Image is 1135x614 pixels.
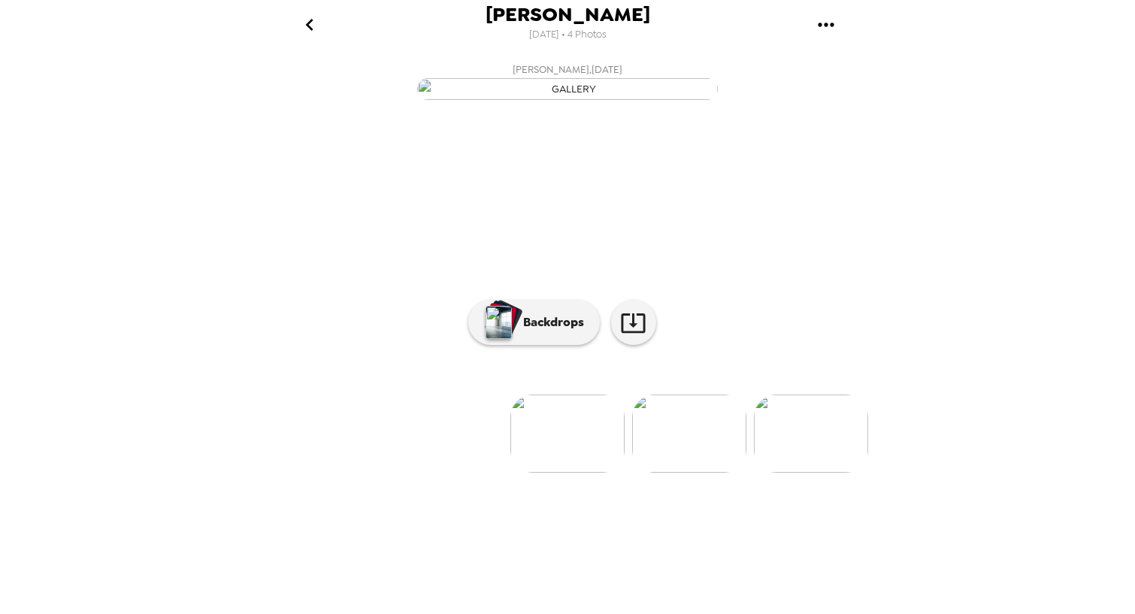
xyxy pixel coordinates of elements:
[267,56,868,104] button: [PERSON_NAME],[DATE]
[516,313,584,331] p: Backdrops
[632,395,746,473] img: gallery
[486,5,650,25] span: [PERSON_NAME]
[417,78,718,100] img: gallery
[468,300,600,345] button: Backdrops
[510,395,625,473] img: gallery
[513,61,622,78] span: [PERSON_NAME] , [DATE]
[529,25,607,45] span: [DATE] • 4 Photos
[754,395,868,473] img: gallery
